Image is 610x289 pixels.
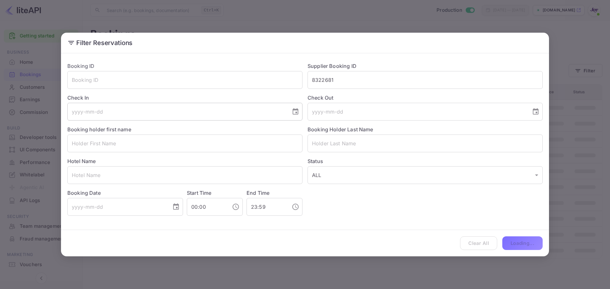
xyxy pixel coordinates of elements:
label: Start Time [187,190,212,196]
input: Holder First Name [67,135,302,152]
input: yyyy-mm-dd [67,103,287,121]
label: Check In [67,94,302,102]
div: ALL [308,166,543,184]
label: Check Out [308,94,543,102]
label: Booking ID [67,63,95,69]
label: Supplier Booking ID [308,63,356,69]
h2: Filter Reservations [61,33,549,53]
input: Supplier Booking ID [308,71,543,89]
input: Hotel Name [67,166,302,184]
input: Booking ID [67,71,302,89]
label: Status [308,157,543,165]
input: Holder Last Name [308,135,543,152]
button: Choose time, selected time is 12:00 AM [229,200,242,213]
input: hh:mm [187,198,227,216]
label: Hotel Name [67,158,96,164]
label: Booking holder first name [67,126,131,133]
label: End Time [247,190,269,196]
button: Choose date [170,200,182,213]
label: Booking Holder Last Name [308,126,373,133]
button: Choose date [289,105,302,118]
input: yyyy-mm-dd [67,198,167,216]
label: Booking Date [67,189,183,197]
input: yyyy-mm-dd [308,103,527,121]
button: Choose time, selected time is 11:59 PM [289,200,302,213]
button: Choose date [529,105,542,118]
input: hh:mm [247,198,287,216]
